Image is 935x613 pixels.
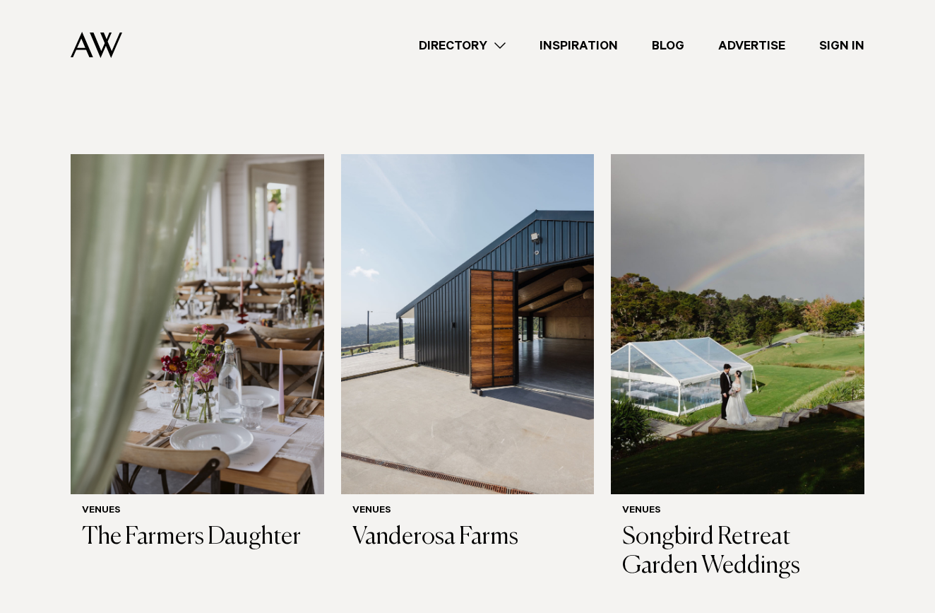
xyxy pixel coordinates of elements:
[71,32,122,58] img: Auckland Weddings Logo
[82,523,313,552] h3: The Farmers Daughter
[71,154,324,564] a: Indoor reception styling at The Farmers Daughter Venues The Farmers Daughter
[701,36,802,55] a: Advertise
[635,36,701,55] a: Blog
[802,36,881,55] a: Sign In
[341,154,595,494] img: Barn doors at Vanderosa Farms in Leigh
[611,154,864,494] img: Bride and groom in front of marquee with rainbow
[352,506,583,518] h6: Venues
[71,154,324,494] img: Indoor reception styling at The Farmers Daughter
[611,154,864,592] a: Bride and groom in front of marquee with rainbow Venues Songbird Retreat Garden Weddings
[82,506,313,518] h6: Venues
[341,154,595,564] a: Barn doors at Vanderosa Farms in Leigh Venues Vanderosa Farms
[622,523,853,581] h3: Songbird Retreat Garden Weddings
[402,36,523,55] a: Directory
[352,523,583,552] h3: Vanderosa Farms
[523,36,635,55] a: Inspiration
[622,506,853,518] h6: Venues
